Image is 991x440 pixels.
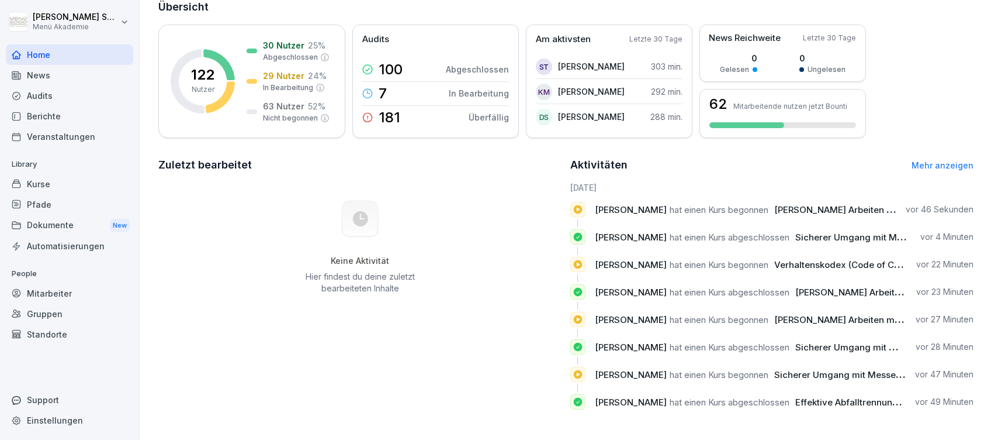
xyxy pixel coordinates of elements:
[595,204,667,215] span: [PERSON_NAME]
[709,32,781,45] p: News Reichweite
[595,369,667,380] span: [PERSON_NAME]
[6,126,133,147] a: Veranstaltungen
[651,85,682,98] p: 292 min.
[301,256,419,266] h5: Keine Aktivität
[6,106,133,126] a: Berichte
[6,283,133,304] a: Mitarbeiter
[6,174,133,194] a: Kurse
[651,60,682,73] p: 303 min.
[6,155,133,174] p: Library
[6,324,133,345] a: Standorte
[915,369,973,380] p: vor 47 Minuten
[670,287,789,298] span: hat einen Kurs abgeschlossen
[6,215,133,236] div: Dokumente
[795,232,969,243] span: Sicherer Umgang mit Messern in Küchen
[558,111,625,123] p: [PERSON_NAME]
[308,39,325,51] p: 25 %
[720,64,749,75] p: Gelesen
[595,232,667,243] span: [PERSON_NAME]
[536,109,552,125] div: DS
[558,60,625,73] p: [PERSON_NAME]
[916,314,973,325] p: vor 27 Minuten
[6,304,133,324] a: Gruppen
[595,259,667,270] span: [PERSON_NAME]
[670,397,789,408] span: hat einen Kurs abgeschlossen
[536,33,591,46] p: Am aktivsten
[709,97,727,111] h3: 62
[536,84,552,100] div: KM
[301,271,419,294] p: Hier findest du deine zuletzt bearbeiteten Inhalte
[469,111,509,123] p: Überfällig
[6,390,133,410] div: Support
[720,52,757,64] p: 0
[558,85,625,98] p: [PERSON_NAME]
[6,44,133,65] a: Home
[733,102,847,111] p: Mitarbeitende nutzen jetzt Bounti
[6,65,133,85] a: News
[774,259,978,270] span: Verhaltenskodex (Code of Conduct) Menü 2000
[916,286,973,298] p: vor 23 Minuten
[670,204,768,215] span: hat einen Kurs begonnen
[570,181,974,194] h6: [DATE]
[912,160,973,170] a: Mehr anzeigen
[379,111,400,125] p: 181
[670,232,789,243] span: hat einen Kurs abgeschlossen
[379,87,387,101] p: 7
[670,369,768,380] span: hat einen Kurs begonnen
[650,111,682,123] p: 288 min.
[570,157,628,173] h2: Aktivitäten
[906,204,973,215] p: vor 46 Sekunden
[670,342,789,353] span: hat einen Kurs abgeschlossen
[6,215,133,236] a: DokumenteNew
[263,82,313,93] p: In Bearbeitung
[795,342,969,353] span: Sicherer Umgang mit Messern in Küchen
[629,34,682,44] p: Letzte 30 Tage
[920,231,973,243] p: vor 4 Minuten
[803,33,856,43] p: Letzte 30 Tage
[916,259,973,270] p: vor 22 Minuten
[308,100,325,112] p: 52 %
[110,219,130,232] div: New
[191,68,214,82] p: 122
[6,410,133,431] a: Einstellungen
[6,236,133,256] a: Automatisierungen
[263,52,318,63] p: Abgeschlossen
[362,33,389,46] p: Audits
[33,23,118,31] p: Menü Akademie
[536,59,552,75] div: ST
[916,341,973,353] p: vor 28 Minuten
[263,39,304,51] p: 30 Nutzer
[158,157,562,173] h2: Zuletzt bearbeitet
[192,84,214,95] p: Nutzer
[263,70,304,82] p: 29 Nutzer
[308,70,327,82] p: 24 %
[6,194,133,215] a: Pfade
[595,397,667,408] span: [PERSON_NAME]
[6,264,133,283] p: People
[799,52,846,64] p: 0
[263,100,304,112] p: 63 Nutzer
[595,287,667,298] span: [PERSON_NAME]
[670,259,768,270] span: hat einen Kurs begonnen
[915,396,973,408] p: vor 49 Minuten
[670,314,768,325] span: hat einen Kurs begonnen
[595,342,667,353] span: [PERSON_NAME]
[6,85,133,106] a: Audits
[33,12,118,22] p: [PERSON_NAME] Schülzke
[446,63,509,75] p: Abgeschlossen
[774,369,948,380] span: Sicherer Umgang mit Messern in Küchen
[808,64,846,75] p: Ungelesen
[449,87,509,99] p: In Bearbeitung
